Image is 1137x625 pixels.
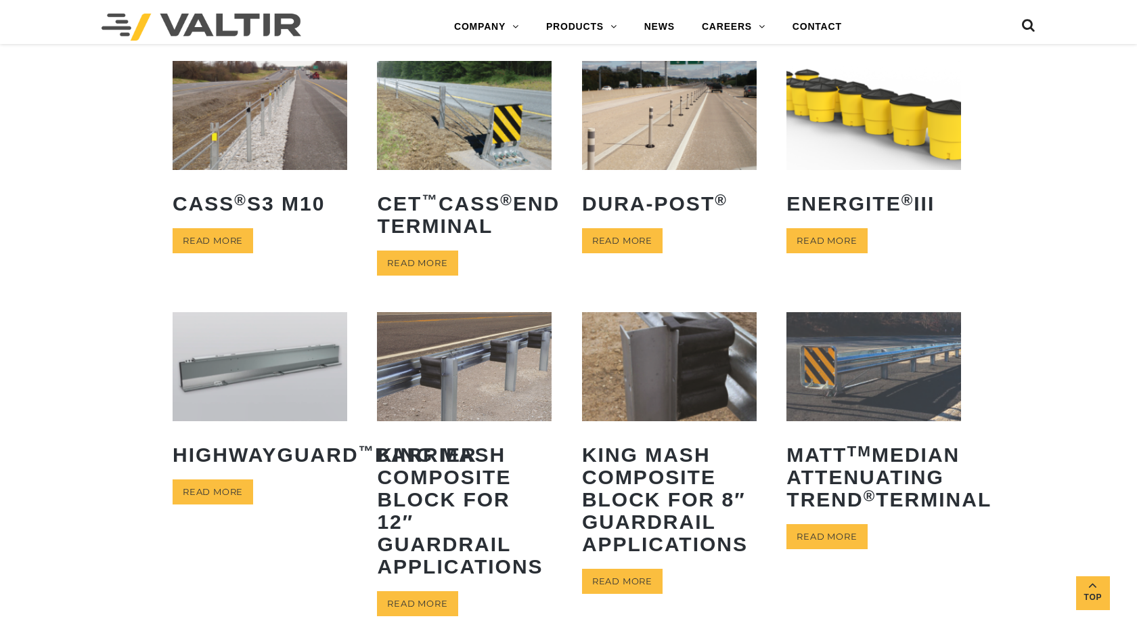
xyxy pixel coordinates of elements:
a: PRODUCTS [533,14,631,41]
a: CET™CASS®End Terminal [377,61,552,247]
h2: King MASH Composite Block for 12″ Guardrail Applications [377,433,552,588]
sup: ® [864,488,876,504]
sup: TM [847,443,872,460]
a: Dura-Post® [582,61,757,225]
sup: ® [500,192,513,209]
sup: ® [234,192,247,209]
sup: ® [715,192,728,209]
a: Read more about “Dura-Post®” [582,228,663,253]
a: HighwayGuard™Barrier [173,312,347,476]
span: Top [1076,590,1110,605]
h2: King MASH Composite Block for 8″ Guardrail Applications [582,433,757,565]
h2: HighwayGuard Barrier [173,433,347,476]
h2: MATT Median Attenuating TREND Terminal [786,433,961,521]
a: MATTTMMedian Attenuating TREND®Terminal [786,312,961,521]
a: CAREERS [688,14,779,41]
img: Valtir [102,14,301,41]
a: NEWS [631,14,688,41]
a: CASS®S3 M10 [173,61,347,225]
sup: ® [901,192,914,209]
a: Read more about “HighwayGuard™ Barrier” [173,479,253,504]
a: ENERGITE®III [786,61,961,225]
a: Read more about “MATTTM Median Attenuating TREND® Terminal” [786,524,867,549]
h2: Dura-Post [582,182,757,225]
a: Read more about “ENERGITE® III” [786,228,867,253]
a: Read more about “CASS® S3 M10” [173,228,253,253]
a: CONTACT [779,14,855,41]
a: COMPANY [441,14,533,41]
sup: ™ [422,192,439,209]
a: Read more about “King MASH Composite Block for 8" Guardrail Applications” [582,569,663,594]
a: Top [1076,576,1110,610]
sup: ™ [359,443,376,460]
a: King MASH Composite Block for 12″ Guardrail Applications [377,312,552,588]
a: King MASH Composite Block for 8″ Guardrail Applications [582,312,757,565]
h2: ENERGITE III [786,182,961,225]
a: Read more about “CET™ CASS® End Terminal” [377,251,458,276]
h2: CASS S3 M10 [173,182,347,225]
h2: CET CASS End Terminal [377,182,552,247]
a: Read more about “King MASH Composite Block for 12" Guardrail Applications” [377,591,458,616]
